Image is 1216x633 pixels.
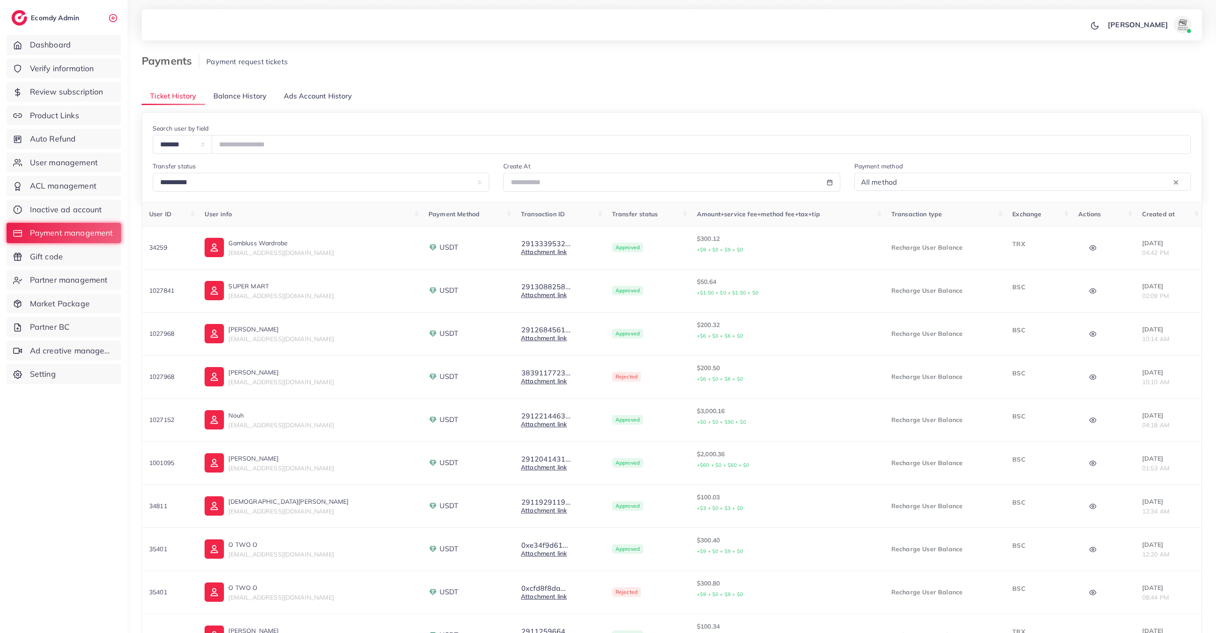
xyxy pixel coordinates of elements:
a: Attachment link [521,420,567,428]
p: $300.40 [697,535,877,557]
button: 3839117723... [521,369,571,377]
p: Recharge User Balance [891,415,998,425]
span: [EMAIL_ADDRESS][DOMAIN_NAME] [228,378,333,386]
span: All method [859,175,899,189]
p: 1027968 [149,328,190,339]
p: SUPER MART [228,281,333,291]
img: payment [429,243,437,252]
a: Product Links [7,105,121,126]
p: BSC [1012,411,1064,422]
span: Ad creative management [30,345,114,357]
a: Attachment link [521,248,567,256]
a: Setting [7,364,121,384]
img: payment [429,502,437,510]
input: Search for option [900,175,1172,189]
span: Payment Method [429,210,480,218]
p: $200.50 [697,363,877,384]
span: 12:20 AM [1142,550,1169,558]
p: BSC [1012,282,1064,292]
span: Approved [612,415,643,425]
span: USDT [440,371,459,382]
span: USDT [440,458,459,468]
p: Recharge User Balance [891,501,998,511]
span: Approved [612,243,643,252]
small: +$9 + $0 + $9 + $0 [697,591,743,597]
p: 34259 [149,242,190,253]
span: Dashboard [30,39,71,51]
label: Create At [503,162,530,171]
span: Balance History [213,91,267,101]
img: payment [429,286,437,295]
small: +$6 + $0 + $6 + $0 [697,376,743,382]
p: [DATE] [1142,324,1194,335]
p: [DEMOGRAPHIC_DATA][PERSON_NAME] [228,496,348,507]
button: 2912041431... [521,455,571,463]
small: +$6 + $0 + $6 + $0 [697,333,743,339]
span: Partner management [30,274,108,286]
p: $300.80 [697,578,877,600]
p: $2,000.36 [697,449,877,470]
p: Recharge User Balance [891,328,998,339]
p: [PERSON_NAME] [228,324,333,335]
span: Product Links [30,110,79,121]
a: Auto Refund [7,129,121,149]
p: Recharge User Balance [891,544,998,554]
label: Payment method [854,162,903,171]
a: Attachment link [521,549,567,557]
a: Verify information [7,58,121,79]
span: Approved [612,329,643,338]
span: 08:44 PM [1142,593,1169,601]
h2: Ecomdy Admin [31,14,81,22]
img: payment [429,458,437,467]
span: Transaction type [891,210,942,218]
a: logoEcomdy Admin [11,10,81,25]
span: 04:18 AM [1142,421,1169,429]
span: [EMAIL_ADDRESS][DOMAIN_NAME] [228,507,333,515]
span: [EMAIL_ADDRESS][DOMAIN_NAME] [228,421,333,429]
p: $3,000.16 [697,406,877,427]
p: O TWO O [228,582,333,593]
span: [EMAIL_ADDRESS][DOMAIN_NAME] [228,464,333,472]
span: 01:53 AM [1142,464,1169,472]
img: ic-user-info.36bf1079.svg [205,496,224,516]
span: USDT [440,544,459,554]
span: Market Package [30,298,90,309]
img: ic-user-info.36bf1079.svg [205,410,224,429]
p: 35401 [149,587,190,597]
button: 2913339532... [521,240,571,247]
p: BSC [1012,325,1064,335]
p: [DATE] [1142,410,1194,421]
small: +$9 + $0 + $9 + $0 [697,548,743,554]
label: Transfer status [153,162,196,171]
span: USDT [440,501,459,511]
span: Exchange [1012,210,1041,218]
button: 2913088258... [521,283,571,291]
a: Inactive ad account [7,200,121,220]
p: [PERSON_NAME] [228,367,333,378]
img: ic-user-info.36bf1079.svg [205,582,224,602]
span: USDT [440,285,459,295]
p: 1027841 [149,285,190,296]
small: +$1.50 + $0 + $1.50 + $0 [697,290,758,296]
p: Gambluss Wardrobe [228,238,333,248]
img: payment [429,372,437,381]
a: Dashboard [7,35,121,55]
p: Recharge User Balance [891,458,998,468]
a: Partner management [7,270,121,290]
a: Gift code [7,247,121,267]
img: payment [429,415,437,424]
p: 1027152 [149,415,190,425]
span: User management [30,157,98,168]
img: payment [429,329,437,338]
span: Approved [612,458,643,468]
label: Search user by field [153,124,209,133]
span: Setting [30,368,56,380]
span: USDT [440,587,459,597]
a: Ad creative management [7,341,121,361]
span: Auto Refund [30,133,76,145]
p: BSC [1012,583,1064,594]
span: USDT [440,415,459,425]
small: +$60 + $0 + $60 + $0 [697,462,749,468]
span: [EMAIL_ADDRESS][DOMAIN_NAME] [228,550,333,558]
span: Review subscription [30,86,103,98]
